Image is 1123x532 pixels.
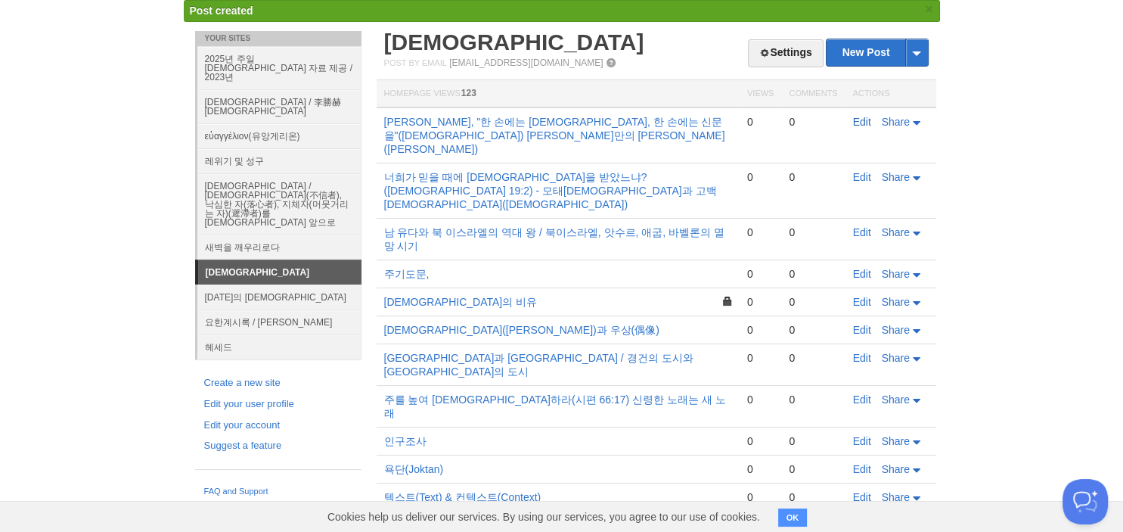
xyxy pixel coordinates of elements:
[190,5,253,17] span: Post created
[384,116,725,155] a: [PERSON_NAME], "한 손에는 [DEMOGRAPHIC_DATA], 한 손에는 신문을"([DEMOGRAPHIC_DATA]) [PERSON_NAME]만의 [PERSON_...
[747,351,774,365] div: 0
[853,324,871,336] a: Edit
[853,491,871,503] a: Edit
[384,324,659,336] a: [DEMOGRAPHIC_DATA]([PERSON_NAME])과 우상(偶像)
[882,394,910,406] span: Share
[195,31,361,46] li: Your Sites
[449,58,603,68] a: [EMAIL_ADDRESS][DOMAIN_NAME]
[853,296,871,308] a: Edit
[882,116,910,128] span: Share
[197,285,361,310] a: [DATE]의 [DEMOGRAPHIC_DATA]
[789,267,837,281] div: 0
[748,39,823,67] a: Settings
[384,463,444,475] a: 욕단(Joktan)
[845,80,936,108] th: Actions
[827,39,927,66] a: New Post
[747,462,774,476] div: 0
[882,491,910,503] span: Share
[747,295,774,309] div: 0
[461,88,476,98] span: 123
[197,46,361,89] a: 2025년 주일 [DEMOGRAPHIC_DATA] 자료 제공 / 2023년
[204,397,352,412] a: Edit your user profile
[882,324,910,336] span: Share
[384,435,427,447] a: 인구조사
[384,394,726,419] a: 주를 높여 [DEMOGRAPHIC_DATA]하라(시편 66:17) 신령한 노래는 새 노래
[1063,479,1108,524] iframe: Help Scout Beacon - Open
[204,375,352,391] a: Create a new site
[384,268,430,280] a: 주기도문,
[853,435,871,447] a: Edit
[789,323,837,337] div: 0
[384,352,693,378] a: [GEOGRAPHIC_DATA]과 [GEOGRAPHIC_DATA] / 경건의 도시와 [GEOGRAPHIC_DATA]의 도시
[384,30,644,54] a: [DEMOGRAPHIC_DATA]
[197,173,361,235] a: [DEMOGRAPHIC_DATA] / [DEMOGRAPHIC_DATA](不信者), 낙심한 자(落心者), 지체자(머뭇거리는 자)(遲滯者)를 [DEMOGRAPHIC_DATA] 앞으로
[789,351,837,365] div: 0
[778,509,808,527] button: OK
[789,462,837,476] div: 0
[882,352,910,364] span: Share
[882,463,910,475] span: Share
[789,295,837,309] div: 0
[789,226,837,239] div: 0
[747,170,774,184] div: 0
[853,226,871,238] a: Edit
[204,418,352,434] a: Edit your account
[882,296,910,308] span: Share
[789,434,837,448] div: 0
[853,116,871,128] a: Edit
[747,267,774,281] div: 0
[747,115,774,129] div: 0
[781,80,845,108] th: Comments
[853,394,871,406] a: Edit
[882,171,910,183] span: Share
[384,171,717,210] a: 너희가 믿을 때에 [DEMOGRAPHIC_DATA]을 받았느냐?([DEMOGRAPHIC_DATA] 19:2) - 모태[DEMOGRAPHIC_DATA]과 고백[DEMOGRAPH...
[789,115,837,129] div: 0
[747,226,774,239] div: 0
[882,268,910,280] span: Share
[198,260,361,285] a: [DEMOGRAPHIC_DATA]
[197,334,361,359] a: 헤세드
[853,352,871,364] a: Edit
[853,171,871,183] a: Edit
[882,226,910,238] span: Share
[747,490,774,504] div: 0
[204,438,352,454] a: Suggest a feature
[384,226,724,252] a: 남 유다와 북 이스라엘의 역대 왕 / 북이스라엘, 앗수르, 애굽, 바벨론의 멸망 시기
[384,296,538,308] a: [DEMOGRAPHIC_DATA]의 비유
[789,393,837,406] div: 0
[197,235,361,260] a: 새벽을 깨우리로다
[197,123,361,148] a: εὐαγγέλιον(유앙게리온)
[312,502,775,532] span: Cookies help us deliver our services. By using our services, you agree to our use of cookies.
[747,393,774,406] div: 0
[197,310,361,334] a: 요한계시록 / [PERSON_NAME]
[197,148,361,173] a: 레위기 및 성구
[853,463,871,475] a: Edit
[747,434,774,448] div: 0
[384,58,447,67] span: Post by Email
[747,323,774,337] div: 0
[789,170,837,184] div: 0
[384,491,541,503] a: 텍스트(Text) & 컨텍스트(Context)
[882,435,910,447] span: Share
[740,80,781,108] th: Views
[377,80,740,108] th: Homepage Views
[853,268,871,280] a: Edit
[204,485,352,499] a: FAQ and Support
[197,89,361,123] a: [DEMOGRAPHIC_DATA] / 李勝赫[DEMOGRAPHIC_DATA]
[789,490,837,504] div: 0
